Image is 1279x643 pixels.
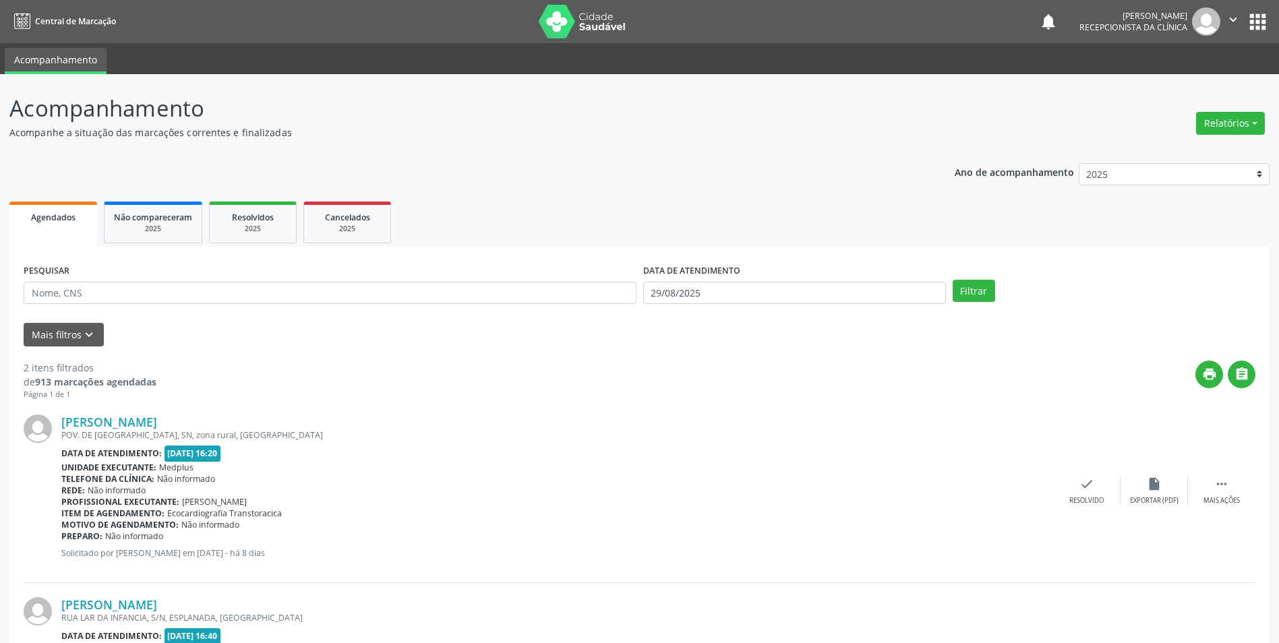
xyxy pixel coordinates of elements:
[157,473,215,485] span: Não informado
[1228,361,1255,388] button: 
[105,530,163,542] span: Não informado
[9,92,891,125] p: Acompanhamento
[61,530,102,542] b: Preparo:
[61,547,1053,559] p: Solicitado por [PERSON_NAME] em [DATE] - há 8 dias
[31,212,76,223] span: Agendados
[24,389,156,400] div: Página 1 de 1
[24,282,636,305] input: Nome, CNS
[35,375,156,388] strong: 913 marcações agendadas
[1246,10,1270,34] button: apps
[24,361,156,375] div: 2 itens filtrados
[5,48,107,74] a: Acompanhamento
[61,630,162,642] b: Data de atendimento:
[9,10,116,32] a: Central de Marcação
[1202,367,1217,381] i: print
[24,261,69,282] label: PESQUISAR
[61,496,179,508] b: Profissional executante:
[114,224,192,234] div: 2025
[61,519,179,530] b: Motivo de agendamento:
[61,612,1053,623] div: RUA LAR DA INFANCIA, S/N, ESPLANADA, [GEOGRAPHIC_DATA]
[1235,367,1249,381] i: 
[61,473,154,485] b: Telefone da clínica:
[314,224,381,234] div: 2025
[1130,496,1179,506] div: Exportar (PDF)
[1196,112,1265,135] button: Relatórios
[167,508,282,519] span: Ecocardiografia Transtoracica
[1079,477,1094,491] i: check
[88,485,146,496] span: Não informado
[219,224,287,234] div: 2025
[1214,477,1229,491] i: 
[182,496,247,508] span: [PERSON_NAME]
[1039,12,1058,31] button: notifications
[1203,496,1240,506] div: Mais ações
[1079,10,1187,22] div: [PERSON_NAME]
[61,415,157,429] a: [PERSON_NAME]
[61,485,85,496] b: Rede:
[24,415,52,443] img: img
[61,508,165,519] b: Item de agendamento:
[61,448,162,459] b: Data de atendimento:
[165,446,221,461] span: [DATE] 16:20
[35,16,116,27] span: Central de Marcação
[61,462,156,473] b: Unidade executante:
[1192,7,1220,36] img: img
[1069,496,1104,506] div: Resolvido
[1147,477,1162,491] i: insert_drive_file
[955,163,1074,180] p: Ano de acompanhamento
[82,328,96,342] i: keyboard_arrow_down
[1226,12,1241,27] i: 
[159,462,194,473] span: Medplus
[61,597,157,612] a: [PERSON_NAME]
[24,375,156,389] div: de
[953,280,995,303] button: Filtrar
[325,212,370,223] span: Cancelados
[24,323,104,346] button: Mais filtroskeyboard_arrow_down
[232,212,274,223] span: Resolvidos
[643,282,946,305] input: Selecione um intervalo
[114,212,192,223] span: Não compareceram
[1220,7,1246,36] button: 
[61,429,1053,441] div: POV. DE [GEOGRAPHIC_DATA], SN, zona rural, [GEOGRAPHIC_DATA]
[1195,361,1223,388] button: print
[1079,22,1187,33] span: Recepcionista da clínica
[643,261,740,282] label: DATA DE ATENDIMENTO
[9,125,891,140] p: Acompanhe a situação das marcações correntes e finalizadas
[181,519,239,530] span: Não informado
